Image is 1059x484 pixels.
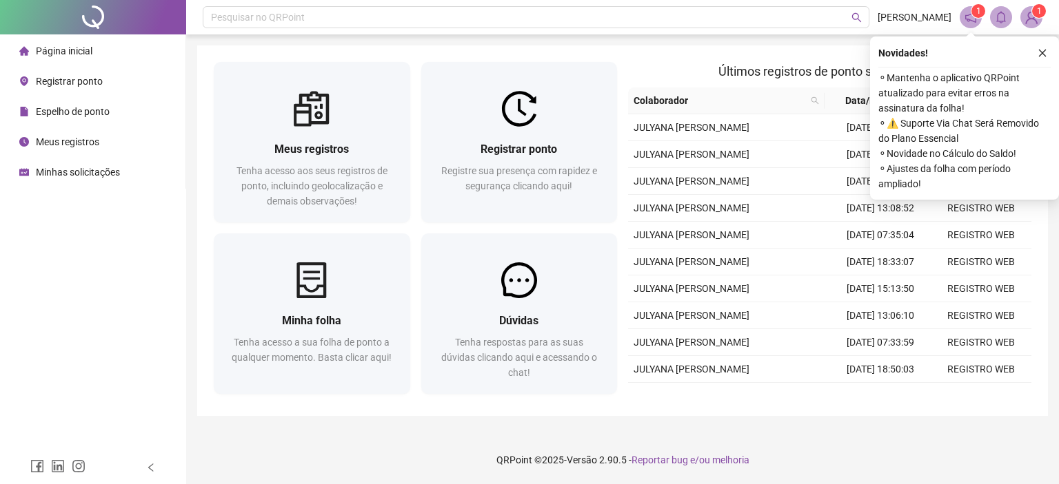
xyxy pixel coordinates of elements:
[30,459,44,473] span: facebook
[634,364,749,375] span: JULYANA [PERSON_NAME]
[1032,4,1046,18] sup: Atualize o seu contato no menu Meus Dados
[931,195,1031,222] td: REGISTRO WEB
[441,337,597,378] span: Tenha respostas para as suas dúvidas clicando aqui e acessando o chat!
[634,310,749,321] span: JULYANA [PERSON_NAME]
[282,314,341,327] span: Minha folha
[421,233,618,394] a: DúvidasTenha respostas para as suas dúvidas clicando aqui e acessando o chat!
[36,45,92,56] span: Página inicial
[878,70,1051,116] span: ⚬ Mantenha o aplicativo QRPoint atualizado para evitar erros na assinatura da folha!
[830,168,931,195] td: [DATE] 18:07:03
[214,62,410,222] a: Meus registrosTenha acesso aos seus registros de ponto, incluindo geolocalização e demais observa...
[965,11,977,23] span: notification
[878,116,1051,146] span: ⚬ ⚠️ Suporte Via Chat Será Removido do Plano Essencial
[634,283,749,294] span: JULYANA [PERSON_NAME]
[19,137,29,147] span: clock-circle
[1038,48,1047,58] span: close
[19,167,29,177] span: schedule
[72,459,85,473] span: instagram
[830,275,931,302] td: [DATE] 15:13:50
[931,302,1031,329] td: REGISTRO WEB
[499,314,538,327] span: Dúvidas
[634,337,749,348] span: JULYANA [PERSON_NAME]
[36,76,103,87] span: Registrar ponto
[825,87,922,114] th: Data/Hora
[274,143,349,156] span: Meus registros
[634,256,749,267] span: JULYANA [PERSON_NAME]
[830,249,931,275] td: [DATE] 18:33:07
[19,46,29,56] span: home
[878,146,1051,161] span: ⚬ Novidade no Cálculo do Saldo!
[995,11,1007,23] span: bell
[236,165,387,207] span: Tenha acesso aos seus registros de ponto, incluindo geolocalização e demais observações!
[830,195,931,222] td: [DATE] 13:08:52
[634,149,749,160] span: JULYANA [PERSON_NAME]
[811,96,819,105] span: search
[36,136,99,147] span: Meus registros
[931,222,1031,249] td: REGISTRO WEB
[51,459,65,473] span: linkedin
[36,167,120,178] span: Minhas solicitações
[851,12,862,23] span: search
[830,222,931,249] td: [DATE] 07:35:04
[830,329,931,356] td: [DATE] 07:33:59
[19,76,29,86] span: environment
[1037,6,1042,16] span: 1
[830,114,931,141] td: [DATE] 13:04:46
[976,6,981,16] span: 1
[830,356,931,383] td: [DATE] 18:50:03
[1021,7,1042,28] img: 90500
[878,10,951,25] span: [PERSON_NAME]
[971,4,985,18] sup: 1
[19,107,29,116] span: file
[830,93,906,108] span: Data/Hora
[830,302,931,329] td: [DATE] 13:06:10
[632,454,749,465] span: Reportar bug e/ou melhoria
[634,202,749,213] span: JULYANA [PERSON_NAME]
[931,383,1031,410] td: REGISTRO WEB
[146,463,156,472] span: left
[931,249,1031,275] td: REGISTRO WEB
[830,383,931,410] td: [DATE] 15:07:16
[718,64,941,78] span: Últimos registros de ponto sincronizados
[634,229,749,240] span: JULYANA [PERSON_NAME]
[186,436,1059,484] footer: QRPoint © 2025 - 2.90.5 -
[36,106,110,117] span: Espelho de ponto
[878,161,1051,191] span: ⚬ Ajustes da folha com período ampliado!
[441,165,597,191] span: Registre sua presença com rapidez e segurança clicando aqui!
[878,45,928,61] span: Novidades !
[481,143,557,156] span: Registrar ponto
[931,356,1031,383] td: REGISTRO WEB
[830,141,931,168] td: [DATE] 07:34:33
[634,176,749,187] span: JULYANA [PERSON_NAME]
[634,122,749,133] span: JULYANA [PERSON_NAME]
[634,93,805,108] span: Colaborador
[808,90,822,111] span: search
[931,329,1031,356] td: REGISTRO WEB
[214,233,410,394] a: Minha folhaTenha acesso a sua folha de ponto a qualquer momento. Basta clicar aqui!
[931,275,1031,302] td: REGISTRO WEB
[567,454,597,465] span: Versão
[421,62,618,222] a: Registrar pontoRegistre sua presença com rapidez e segurança clicando aqui!
[232,337,392,363] span: Tenha acesso a sua folha de ponto a qualquer momento. Basta clicar aqui!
